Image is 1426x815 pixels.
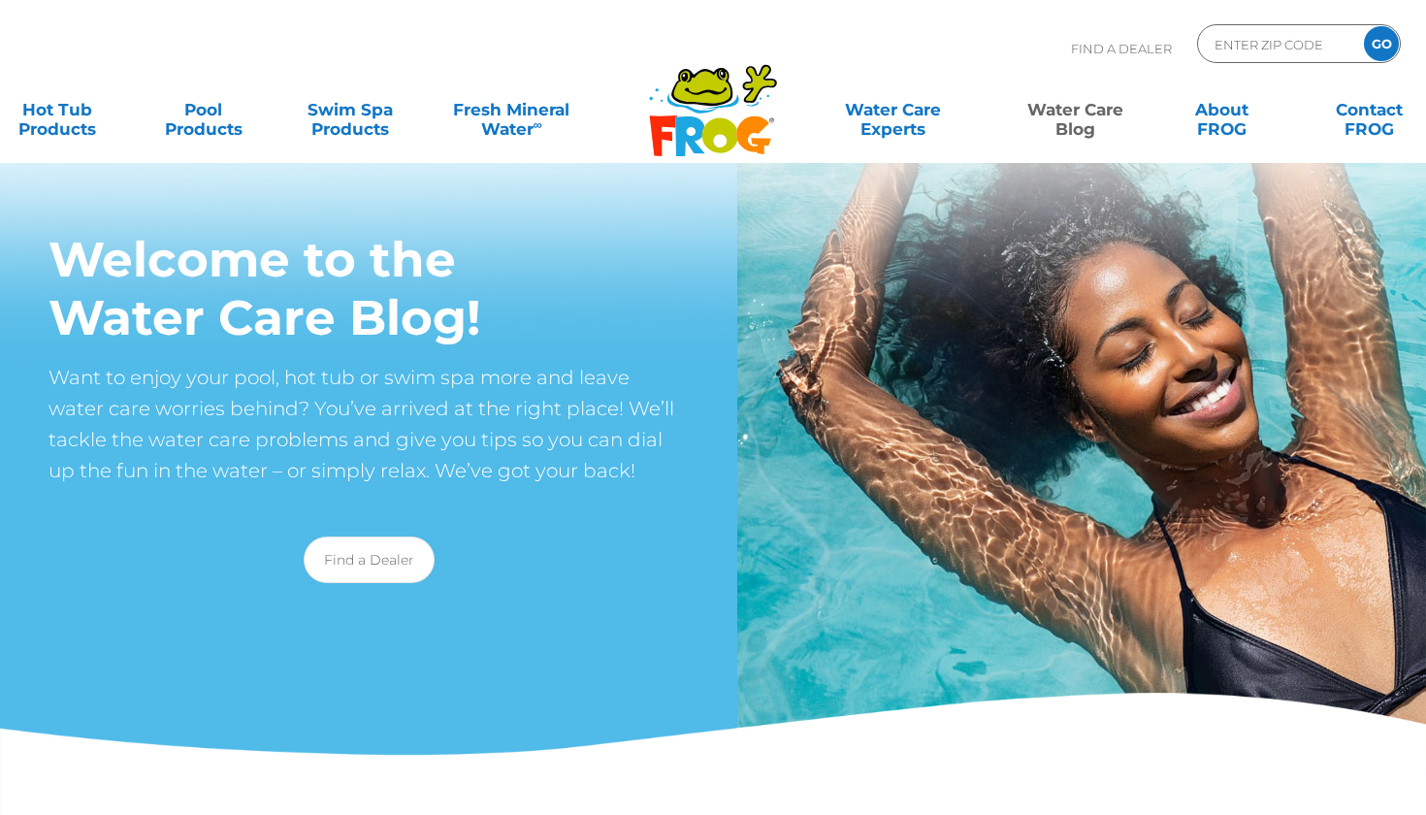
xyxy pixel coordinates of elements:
[1019,90,1133,129] a: Water CareBlog
[49,362,689,486] p: Want to enjoy your pool, hot tub or swim spa more and leave water care worries behind? You’ve arr...
[737,54,1426,770] img: FROG Blog
[1165,90,1280,129] a: AboutFROG
[304,537,435,583] a: Find a Dealer
[293,90,407,129] a: Swim SpaProducts
[800,90,986,129] a: Water CareExperts
[638,39,788,157] img: Frog Products Logo
[1071,24,1172,73] p: Find A Dealer
[146,90,261,129] a: PoolProducts
[1364,26,1399,61] input: GO
[1312,90,1426,129] a: ContactFROG
[534,117,542,132] sup: ∞
[440,90,583,129] a: Fresh MineralWater∞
